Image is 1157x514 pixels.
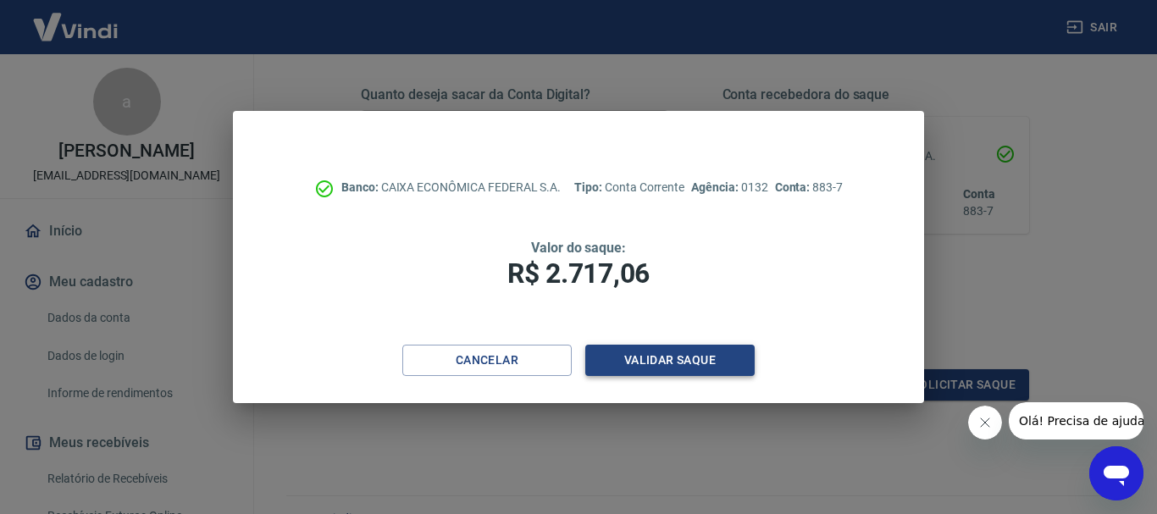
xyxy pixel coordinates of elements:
button: Validar saque [585,345,755,376]
p: Conta Corrente [574,179,684,196]
p: CAIXA ECONÔMICA FEDERAL S.A. [341,179,561,196]
iframe: Fechar mensagem [968,406,1002,439]
span: Agência: [691,180,741,194]
span: Valor do saque: [531,240,626,256]
p: 0132 [691,179,767,196]
iframe: Botão para abrir a janela de mensagens [1089,446,1143,500]
button: Cancelar [402,345,572,376]
span: R$ 2.717,06 [507,257,650,290]
p: 883-7 [775,179,843,196]
span: Olá! Precisa de ajuda? [10,12,142,25]
span: Conta: [775,180,813,194]
span: Tipo: [574,180,605,194]
span: Banco: [341,180,381,194]
iframe: Mensagem da empresa [1009,402,1143,439]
